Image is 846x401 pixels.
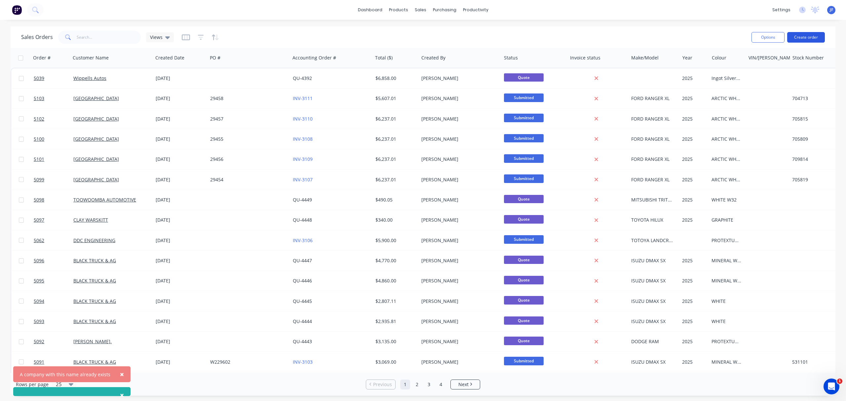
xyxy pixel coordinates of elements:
[504,215,544,223] span: Quote
[156,95,205,102] div: [DATE]
[375,277,414,284] div: $4,860.00
[34,156,44,163] span: 5101
[34,149,73,169] a: 5101
[421,136,495,142] div: [PERSON_NAME]
[421,217,495,223] div: [PERSON_NAME]
[631,359,675,365] div: ISUZU DMAX SX
[504,73,544,82] span: Quote
[504,276,544,284] span: Quote
[631,277,675,284] div: ISUZU DMAX SX
[682,176,705,183] div: 2025
[830,7,833,13] span: JF
[631,156,675,163] div: FORD RANGER XL
[34,318,44,325] span: 5093
[712,55,726,61] div: Colour
[711,237,741,244] div: PROTEXTURE BLACK & [PERSON_NAME] TAUPE
[375,75,414,82] div: $6,858.00
[20,371,110,378] div: A company with this name already exists
[34,332,73,351] a: 5092
[769,5,794,15] div: settings
[504,296,544,304] span: Quote
[682,116,705,122] div: 2025
[375,176,414,183] div: $6,237.01
[421,359,495,365] div: [PERSON_NAME]
[73,197,136,203] a: TOOWOOMBA AUTOMOTIVE
[711,257,741,264] div: MINERAL WHITE - 527 - 2 PAK PAINT
[711,197,741,203] div: WHITE W32
[375,338,414,345] div: $3,135.00
[120,390,124,400] span: ×
[504,235,544,243] span: Submitted
[421,95,495,102] div: [PERSON_NAME]
[711,136,741,142] div: ARCTIC WHITE
[711,338,741,345] div: PROTEXTURE BLACK POWDERCOATED
[375,257,414,264] div: $4,770.00
[792,116,843,122] div: 705815
[73,237,115,243] a: DDC ENGINEERING
[293,176,313,183] a: INV-3107
[792,95,843,102] div: 704713
[156,237,205,244] div: [DATE]
[73,217,108,223] a: CLAY WARSKITT
[293,359,313,365] a: INV-3103
[293,136,313,142] a: INV-3108
[156,75,205,82] div: [DATE]
[682,217,705,223] div: 2025
[156,338,205,345] div: [DATE]
[421,318,495,325] div: [PERSON_NAME]
[711,359,741,365] div: MINERAL WHITE
[504,316,544,325] span: Quote
[504,174,544,183] span: Submitted
[210,176,284,183] div: 29454
[150,34,163,41] span: Views
[34,217,44,223] span: 5097
[293,257,312,264] a: QU-4447
[400,380,410,389] a: Page 1 is your current page
[631,298,675,305] div: ISUZU DMAX SX
[421,237,495,244] div: [PERSON_NAME]
[421,116,495,122] div: [PERSON_NAME]
[156,318,205,325] div: [DATE]
[570,55,600,61] div: Invoice status
[73,55,109,61] div: Customer Name
[504,357,544,365] span: Submitted
[363,380,483,389] ul: Pagination
[73,318,116,324] a: BLACK TRUCK & AG
[210,55,220,61] div: PO #
[366,381,395,388] a: Previous page
[156,156,205,163] div: [DATE]
[73,176,119,183] a: [GEOGRAPHIC_DATA]
[34,190,73,210] a: 5098
[749,55,795,61] div: VIN/[PERSON_NAME]
[33,55,51,61] div: Order #
[787,32,825,43] button: Create order
[293,298,312,304] a: QU-4445
[34,136,44,142] span: 5100
[293,95,313,101] a: INV-3111
[430,5,460,15] div: purchasing
[792,136,843,142] div: 705809
[73,95,119,101] a: [GEOGRAPHIC_DATA]
[711,298,741,305] div: WHITE
[113,366,131,382] button: Close
[837,379,842,384] span: 1
[156,298,205,305] div: [DATE]
[34,271,73,291] a: 5095
[34,277,44,284] span: 5095
[504,114,544,122] span: Submitted
[711,318,741,325] div: WHITE
[792,55,824,61] div: Stock Number
[34,237,44,244] span: 5062
[156,197,205,203] div: [DATE]
[631,197,675,203] div: MITSUBISHI TRITON GLX
[355,5,386,15] a: dashboard
[375,298,414,305] div: $2,807.11
[682,338,705,345] div: 2025
[156,217,205,223] div: [DATE]
[631,217,675,223] div: TOYOTA HILUX
[293,318,312,324] a: QU-4444
[34,291,73,311] a: 5094
[504,195,544,203] span: Quote
[458,381,469,388] span: Next
[73,136,119,142] a: [GEOGRAPHIC_DATA]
